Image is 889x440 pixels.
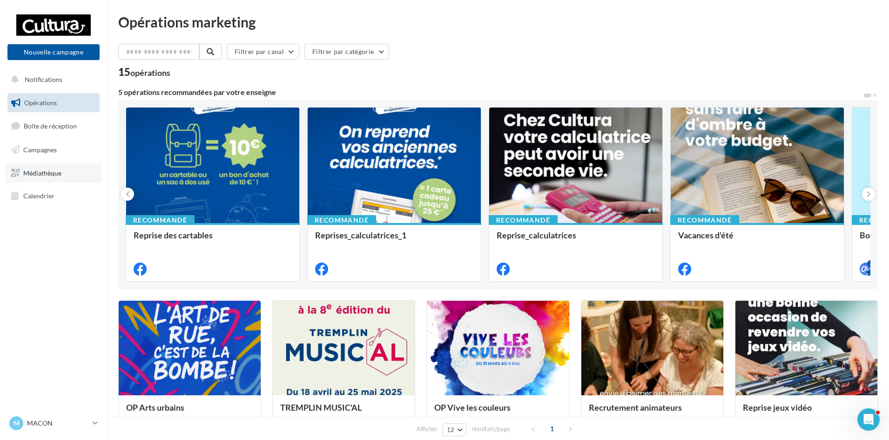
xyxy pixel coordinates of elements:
[126,215,195,225] div: Recommandé
[6,70,98,89] button: Notifications
[23,192,54,200] span: Calendrier
[118,67,170,77] div: 15
[678,230,836,249] div: Vacances d'été
[280,403,407,421] div: TREMPLIN MUSIC'AL
[126,403,253,421] div: OP Arts urbains
[589,403,716,421] div: Recrutement animateurs
[545,421,559,436] span: 1
[304,44,389,60] button: Filtrer par catégorie
[670,215,739,225] div: Recommandé
[27,419,89,428] p: MACON
[134,230,292,249] div: Reprise des cartables
[6,116,101,136] a: Boîte de réception
[23,146,57,154] span: Campagnes
[6,93,101,113] a: Opérations
[867,260,876,268] div: 4
[130,68,170,77] div: opérations
[23,169,61,176] span: Médiathèque
[447,426,455,433] span: 12
[417,425,438,433] span: Afficher
[24,122,77,130] span: Boîte de réception
[6,163,101,183] a: Médiathèque
[6,186,101,206] a: Calendrier
[13,419,20,428] span: M
[857,408,880,431] iframe: Intercom live chat
[315,230,473,249] div: Reprises_calculatrices_1
[118,15,878,29] div: Opérations marketing
[24,99,57,107] span: Opérations
[6,140,101,160] a: Campagnes
[307,215,376,225] div: Recommandé
[497,230,655,249] div: Reprise_calculatrices
[443,423,466,436] button: 12
[7,44,100,60] button: Nouvelle campagne
[489,215,558,225] div: Recommandé
[25,75,62,83] span: Notifications
[227,44,299,60] button: Filtrer par canal
[7,414,100,432] a: M MACON
[434,403,561,421] div: OP Vive les couleurs
[471,425,510,433] span: résultats/page
[743,403,870,421] div: Reprise jeux vidéo
[118,88,863,96] div: 5 opérations recommandées par votre enseigne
